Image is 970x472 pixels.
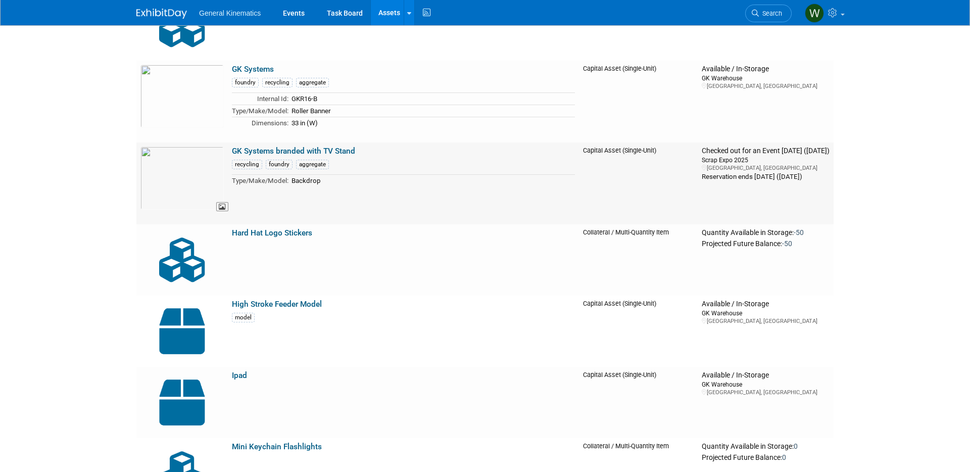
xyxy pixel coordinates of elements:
[232,78,259,87] div: foundry
[702,451,830,462] div: Projected Future Balance:
[232,371,247,380] a: Ipad
[702,228,830,238] div: Quantity Available in Storage:
[199,9,261,17] span: General Kinematics
[794,228,804,237] span: -50
[702,147,830,156] div: Checked out for an Event [DATE] ([DATE])
[288,175,575,186] td: Backdrop
[232,313,255,322] div: model
[702,156,830,164] div: Scrap Expo 2025
[805,4,824,23] img: Whitney Swanson
[232,300,322,309] a: High Stroke Feeder Model
[136,9,187,19] img: ExhibitDay
[232,147,355,156] a: GK Systems branded with TV Stand
[702,164,830,172] div: [GEOGRAPHIC_DATA], [GEOGRAPHIC_DATA]
[288,93,575,105] td: GKR16-B
[702,300,830,309] div: Available / In-Storage
[702,238,830,249] div: Projected Future Balance:
[702,389,830,396] div: [GEOGRAPHIC_DATA], [GEOGRAPHIC_DATA]
[266,160,293,169] div: foundry
[579,296,698,367] td: Capital Asset (Single-Unit)
[292,119,318,127] span: 33 in (W)
[702,74,830,82] div: GK Warehouse
[579,224,698,296] td: Collateral / Multi-Quantity Item
[232,442,322,451] a: Mini Keychain Flashlights
[140,300,224,363] img: Capital-Asset-Icon-2.png
[702,309,830,317] div: GK Warehouse
[140,228,224,292] img: Collateral-Icon-2.png
[579,143,698,224] td: Capital Asset (Single-Unit)
[232,228,312,238] a: Hard Hat Logo Stickers
[759,10,782,17] span: Search
[702,380,830,389] div: GK Warehouse
[296,160,329,169] div: aggregate
[794,442,798,450] span: 0
[216,202,228,212] span: View Asset Images
[702,82,830,90] div: [GEOGRAPHIC_DATA], [GEOGRAPHIC_DATA]
[745,5,792,22] a: Search
[702,317,830,325] div: [GEOGRAPHIC_DATA], [GEOGRAPHIC_DATA]
[296,78,329,87] div: aggregate
[288,105,575,117] td: Roller Banner
[782,240,792,248] span: -50
[782,453,786,461] span: 0
[232,93,288,105] td: Internal Id:
[702,371,830,380] div: Available / In-Storage
[579,367,698,438] td: Capital Asset (Single-Unit)
[232,160,262,169] div: recycling
[579,61,698,143] td: Capital Asset (Single-Unit)
[702,172,830,181] div: Reservation ends [DATE] ([DATE])
[262,78,293,87] div: recycling
[232,105,288,117] td: Type/Make/Model:
[140,371,224,434] img: Capital-Asset-Icon-2.png
[232,65,274,74] a: GK Systems
[702,442,830,451] div: Quantity Available in Storage:
[232,117,288,128] td: Dimensions:
[232,175,288,186] td: Type/Make/Model:
[702,65,830,74] div: Available / In-Storage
